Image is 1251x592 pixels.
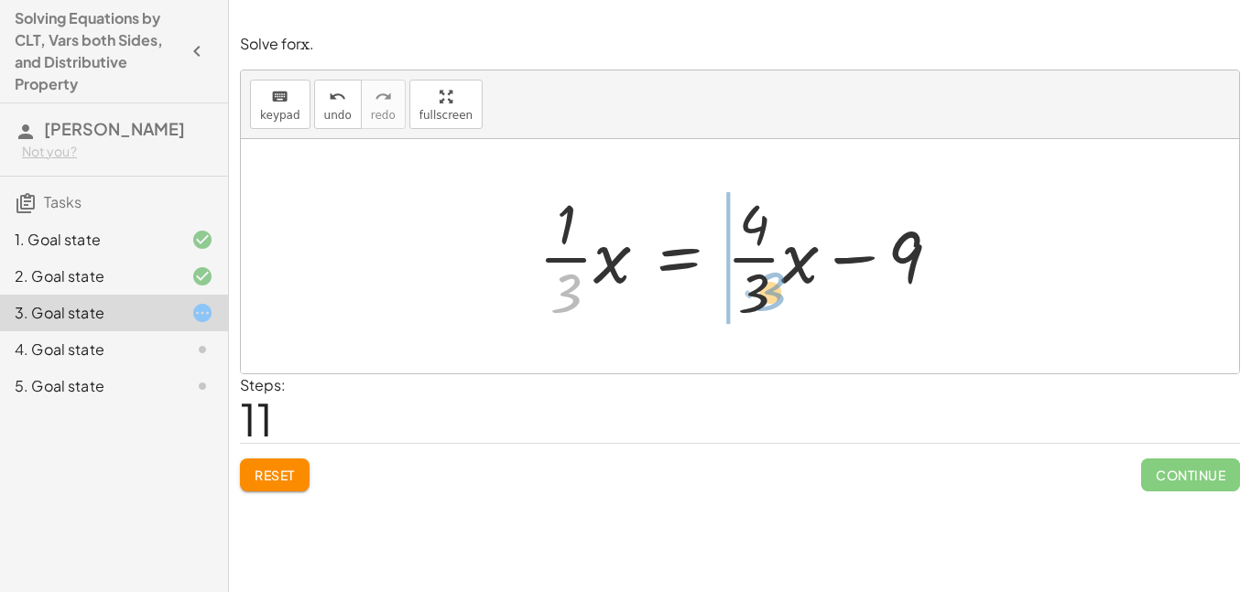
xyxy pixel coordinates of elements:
[255,467,295,483] span: Reset
[191,229,213,251] i: Task finished and correct.
[22,143,213,161] div: Not you?
[260,109,300,122] span: keypad
[371,109,396,122] span: redo
[409,80,483,129] button: fullscreen
[375,86,392,108] i: redo
[324,109,352,122] span: undo
[191,302,213,324] i: Task started.
[250,80,310,129] button: keyboardkeypad
[361,80,406,129] button: redoredo
[329,86,346,108] i: undo
[15,265,162,287] div: 2. Goal state
[44,192,82,211] span: Tasks
[271,86,288,108] i: keyboard
[240,34,1240,55] p: Solve for .
[15,375,162,397] div: 5. Goal state
[419,109,473,122] span: fullscreen
[15,302,162,324] div: 3. Goal state
[191,375,213,397] i: Task not started.
[240,375,286,394] label: Steps:
[240,391,273,447] span: 11
[240,458,310,491] button: Reset
[191,339,213,361] i: Task not started.
[44,118,185,139] span: [PERSON_NAME]
[15,229,162,251] div: 1. Goal state
[15,7,180,95] h4: Solving Equations by CLT, Vars both Sides, and Distributive Property
[15,339,162,361] div: 4. Goal state
[191,265,213,287] i: Task finished and correct.
[314,80,362,129] button: undoundo
[300,34,310,54] span: x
